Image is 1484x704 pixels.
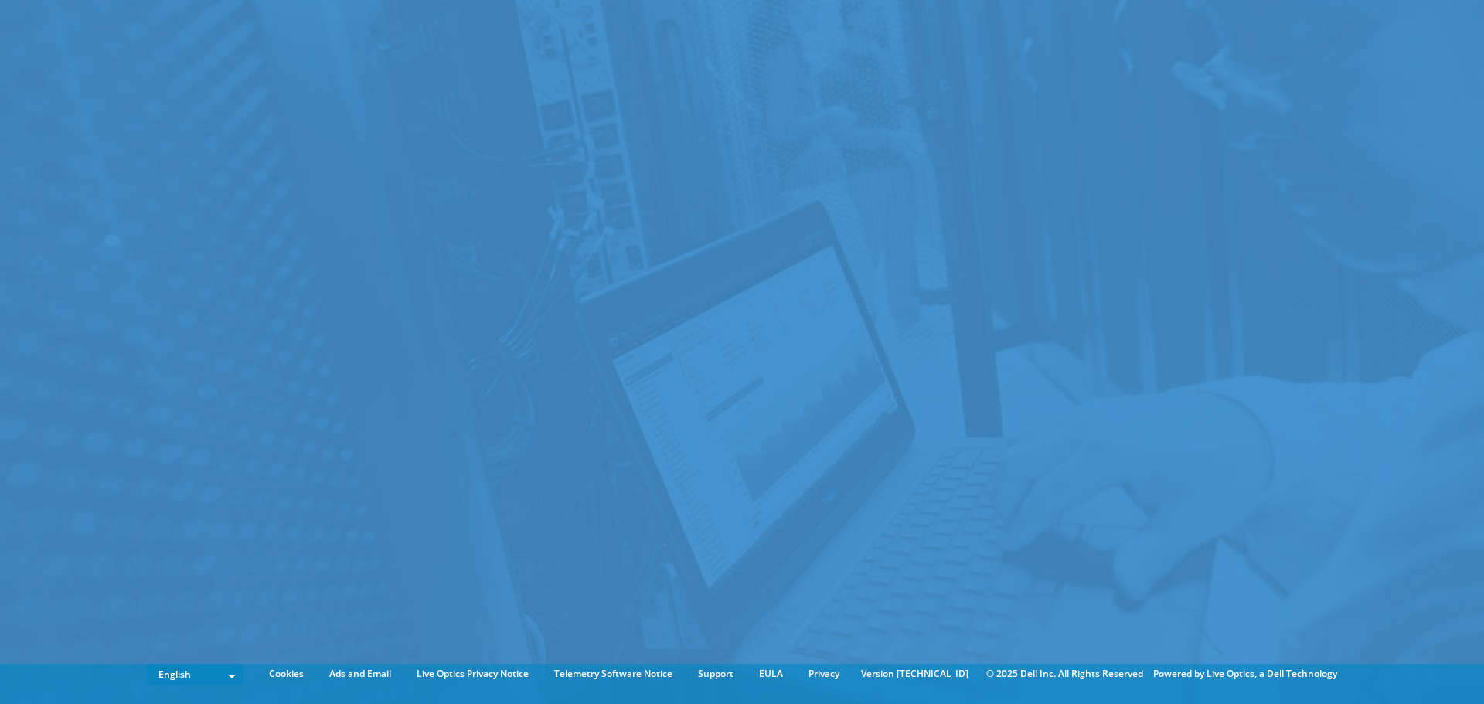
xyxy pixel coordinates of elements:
[318,665,403,682] a: Ads and Email
[797,665,851,682] a: Privacy
[686,665,745,682] a: Support
[853,665,976,682] li: Version [TECHNICAL_ID]
[747,665,795,682] a: EULA
[979,665,1151,682] li: © 2025 Dell Inc. All Rights Reserved
[257,665,315,682] a: Cookies
[405,665,540,682] a: Live Optics Privacy Notice
[1153,665,1337,682] li: Powered by Live Optics, a Dell Technology
[543,665,684,682] a: Telemetry Software Notice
